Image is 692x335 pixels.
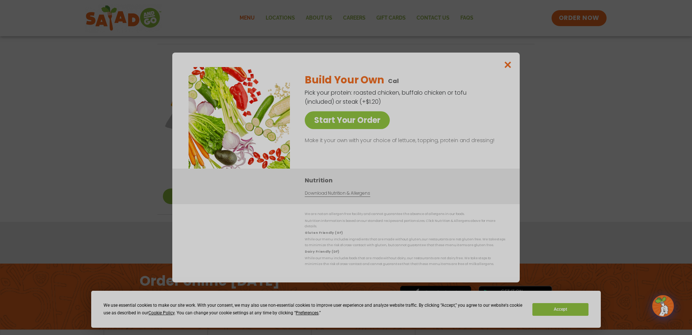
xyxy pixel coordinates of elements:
[532,303,588,316] button: Accept
[653,296,673,316] img: wpChatIcon
[305,190,370,197] a: Download Nutrition & Allergens
[148,310,174,315] span: Cookie Policy
[305,218,505,229] p: Nutrition information is based on our standard recipes and portion sizes. Click Nutrition & Aller...
[305,237,505,248] p: While our menu includes ingredients that are made without gluten, our restaurants are not gluten ...
[305,111,390,129] a: Start Your Order
[91,291,601,328] div: Cookie Consent Prompt
[305,136,502,145] p: Make it your own with your choice of lettuce, topping, protein and dressing!
[496,53,520,77] button: Close modal
[305,73,384,88] h2: Build Your Own
[388,76,399,86] p: Cal
[305,176,509,185] h3: Nutrition
[305,211,505,217] p: We are not an allergen free facility and cannot guarantee the absence of allergens in our foods.
[305,256,505,267] p: While our menu includes foods that are made without dairy, our restaurants are not dairy free. We...
[296,310,318,315] span: Preferences
[189,67,290,169] img: Featured product photo for Build Your Own
[305,249,339,254] strong: Dairy Friendly (DF)
[305,88,468,106] p: Pick your protein: roasted chicken, buffalo chicken or tofu (included) or steak (+$1.20)
[104,302,524,317] div: We use essential cookies to make our site work. With your consent, we may also use non-essential ...
[305,231,342,235] strong: Gluten Friendly (GF)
